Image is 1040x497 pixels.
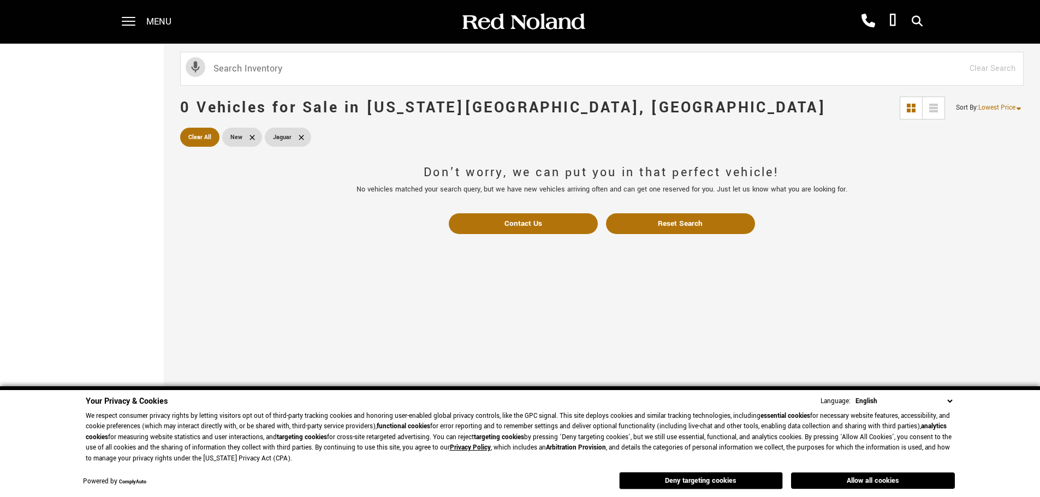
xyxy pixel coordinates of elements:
[180,97,826,118] span: 0 Vehicles for Sale in [US_STATE][GEOGRAPHIC_DATA], [GEOGRAPHIC_DATA]
[86,422,947,442] strong: analytics cookies
[86,396,168,407] span: Your Privacy & Cookies
[760,411,810,421] strong: essential cookies
[619,472,783,489] button: Deny targeting cookies
[277,433,327,442] strong: targeting cookies
[658,219,703,229] div: Reset Search
[293,166,911,179] h2: Don’t worry, we can put you in that perfect vehicle!
[606,213,755,234] div: Reset Search
[821,398,851,405] div: Language:
[188,130,211,144] span: Clear All
[377,422,430,431] strong: functional cookies
[546,443,606,452] strong: Arbitration Provision
[460,13,586,32] img: Red Noland Auto Group
[450,443,491,452] a: Privacy Policy
[230,130,242,144] span: New
[791,472,955,489] button: Allow all cookies
[273,130,292,144] span: Jaguar
[956,103,978,112] span: Sort By :
[853,396,955,407] select: Language Select
[293,184,911,194] p: No vehicles matched your search query, but we have new vehicles arriving often and can get one re...
[119,478,146,486] a: ComplyAuto
[180,52,1024,86] input: Search Inventory
[83,478,146,486] div: Powered by
[504,219,542,229] div: Contact Us
[86,411,955,464] p: We respect consumer privacy rights by letting visitors opt out of third-party tracking cookies an...
[474,433,524,442] strong: targeting cookies
[186,57,205,77] svg: Click to toggle on voice search
[978,103,1015,112] span: Lowest Price
[449,213,598,234] div: Contact Us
